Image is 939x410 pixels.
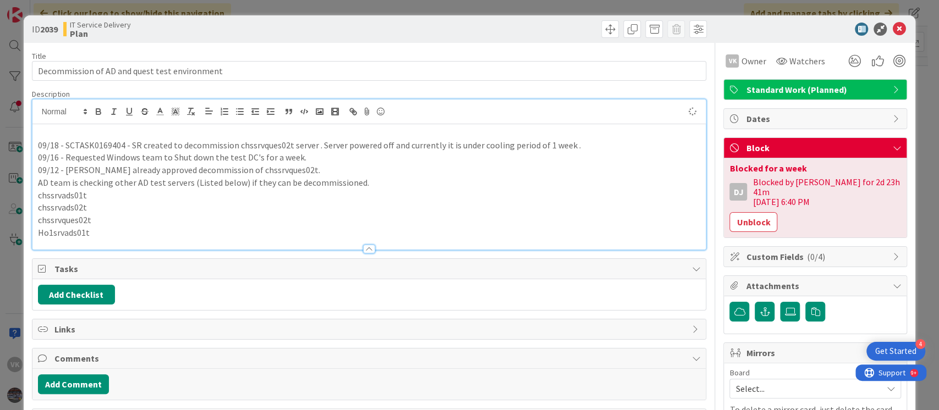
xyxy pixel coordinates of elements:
[753,177,901,207] div: Blocked by [PERSON_NAME] for 2d 23h 41m [DATE] 6:40 PM
[806,251,825,262] span: ( 0/4 )
[875,346,916,357] div: Get Started
[23,2,50,15] span: Support
[32,23,58,36] span: ID
[746,83,887,96] span: Standard Work (Planned)
[32,61,707,81] input: type card name here...
[38,176,701,189] p: AD team is checking other AD test servers (Listed below) if they can be decommissioned.
[38,201,701,214] p: chssrvads02t
[729,212,777,232] button: Unblock
[32,89,70,99] span: Description
[54,323,687,336] span: Links
[38,139,701,152] p: 09/18 - SCTASK0169404 - SR created to decommission chssrvques02t server . Server powered off and ...
[38,164,701,176] p: 09/12 - [PERSON_NAME] already approved decommission of chssrvques02t.
[729,369,749,376] span: Board
[38,226,701,239] p: Ho1srvads01t
[746,250,887,263] span: Custom Fields
[38,189,701,202] p: chssrvads01t
[729,164,901,173] div: Blocked for a week
[56,4,61,13] div: 9+
[40,24,58,35] b: 2039
[746,112,887,125] span: Dates
[70,29,131,38] b: Plan
[38,374,109,394] button: Add Comment
[726,54,739,68] div: VK
[746,346,887,359] span: Mirrors
[54,352,687,365] span: Comments
[38,214,701,226] p: chssrvques02t
[741,54,766,68] span: Owner
[54,262,687,275] span: Tasks
[38,285,115,304] button: Add Checklist
[735,381,876,396] span: Select...
[32,51,46,61] label: Title
[38,151,701,164] p: 09/16 - Requested Windows team to Shut down the test DC's for a week.
[729,183,747,201] div: DJ
[746,141,887,154] span: Block
[915,339,925,349] div: 4
[70,20,131,29] span: IT Service Delivery
[746,279,887,292] span: Attachments
[789,54,825,68] span: Watchers
[866,342,925,361] div: Open Get Started checklist, remaining modules: 4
